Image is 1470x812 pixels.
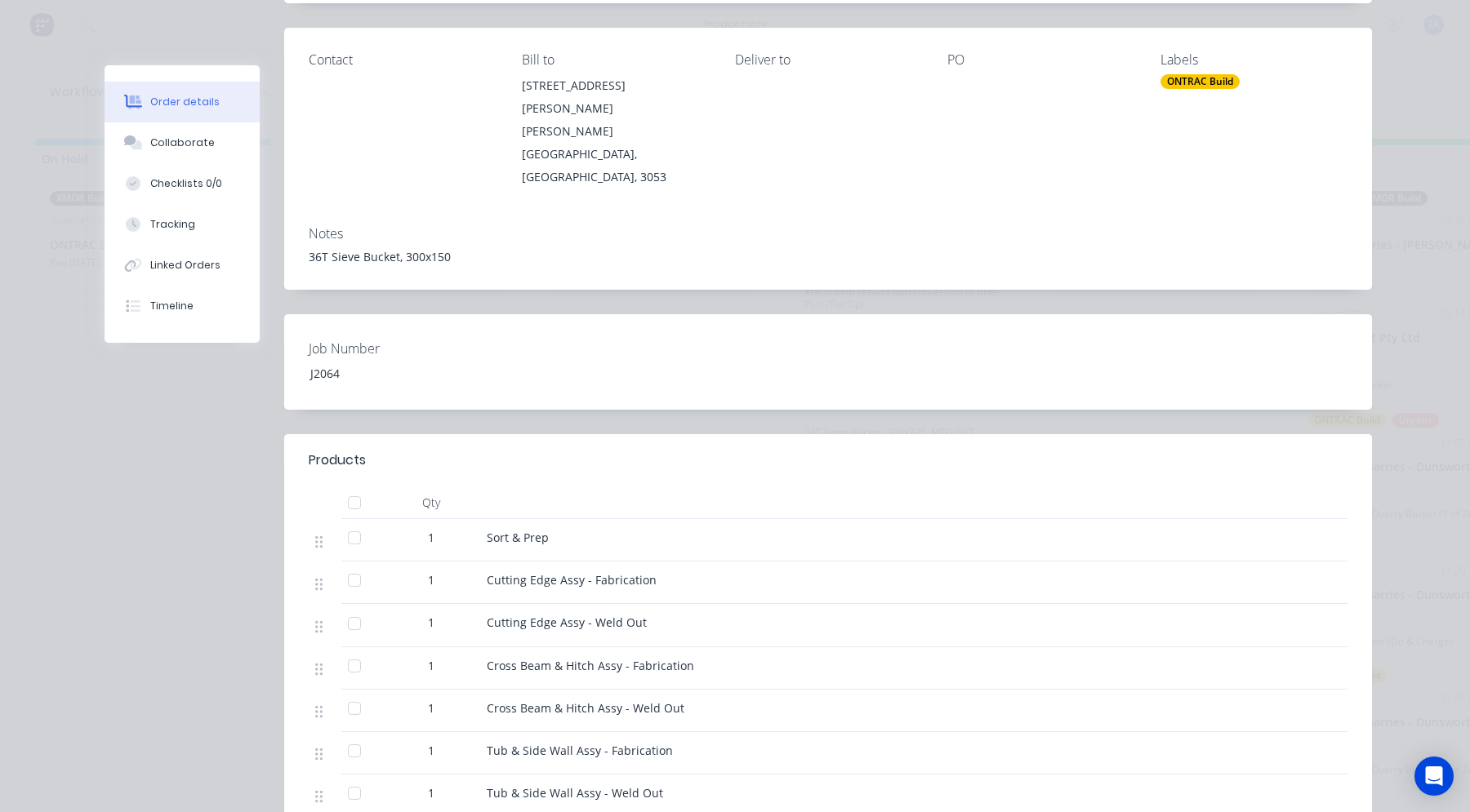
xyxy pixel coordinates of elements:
[522,120,709,189] div: [PERSON_NAME][GEOGRAPHIC_DATA], [GEOGRAPHIC_DATA], 3053
[487,785,663,801] span: Tub & Side Wall Assy - Weld Out
[428,614,434,631] span: 1
[487,530,549,545] span: Sort & Prep
[735,52,922,68] div: Deliver to
[309,52,496,68] div: Contact
[150,299,194,313] div: Timeline
[428,657,434,674] span: 1
[150,217,195,232] div: Tracking
[1414,757,1454,796] div: Open Intercom Messenger
[382,486,480,519] div: Qty
[309,339,513,358] label: Job Number
[105,163,260,204] button: Checklists 0/0
[428,571,434,588] span: 1
[309,248,1347,265] div: 36T Sieve Bucket, 300x150
[105,204,260,245] button: Tracking
[1160,52,1347,68] div: Labels
[105,286,260,326] button: Timeline
[150,95,220,109] div: Order details
[487,700,684,716] span: Cross Beam & Hitch Assy - Weld Out
[522,74,709,189] div: [STREET_ADDRESS][PERSON_NAME][PERSON_NAME][GEOGRAPHIC_DATA], [GEOGRAPHIC_DATA], 3053
[309,226,1347,242] div: Notes
[297,362,501,385] div: J2064
[105,245,260,286] button: Linked Orders
[150,258,220,273] div: Linked Orders
[150,135,215,150] div: Collaborate
[522,52,709,68] div: Bill to
[105,82,260,122] button: Order details
[487,615,647,630] span: Cutting Edge Assy - Weld Out
[947,52,1134,68] div: PO
[428,699,434,717] span: 1
[487,572,657,588] span: Cutting Edge Assy - Fabrication
[428,742,434,759] span: 1
[522,74,709,120] div: [STREET_ADDRESS][PERSON_NAME]
[487,743,673,758] span: Tub & Side Wall Assy - Fabrication
[309,450,366,470] div: Products
[105,122,260,163] button: Collaborate
[150,176,222,191] div: Checklists 0/0
[1160,74,1240,89] div: ONTRAC Build
[428,784,434,801] span: 1
[428,529,434,546] span: 1
[487,658,694,673] span: Cross Beam & Hitch Assy - Fabrication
